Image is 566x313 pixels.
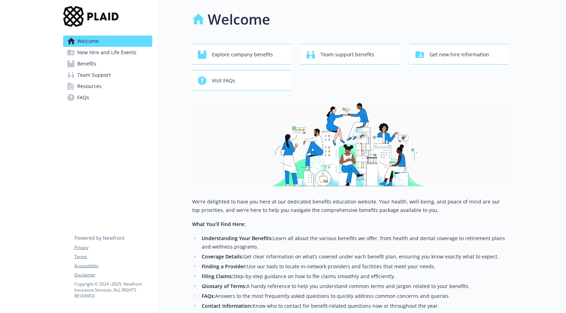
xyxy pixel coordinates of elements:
[202,235,273,242] strong: Understanding Your Benefits:
[63,92,152,103] a: FAQs
[192,70,291,90] button: Visit FAQs
[63,47,152,58] a: New Hire and Life Events
[202,273,233,280] strong: Filing Claims:
[74,272,152,278] a: Disclaimer
[63,36,152,47] a: Welcome
[77,58,96,69] span: Benefits
[63,81,152,92] a: Resources
[74,281,152,299] p: Copyright © 2024 - 2025 , Newfront Insurance Services, ALL RIGHTS RESERVED
[192,221,245,227] strong: What You’ll Find Here:
[74,253,152,260] a: Terms
[200,234,509,251] li: Learn all about the various benefits we offer, from health and dental coverage to retirement plan...
[200,302,509,310] li: Know who to contact for benefit-related questions now or throughout the year.
[200,292,509,300] li: Answers to the most frequently asked questions to quickly address common concerns and queries.
[200,252,509,261] li: Get clear information on what’s covered under each benefit plan, ensuring you know exactly what t...
[200,262,509,271] li: Use our tools to locate in-network providers and facilities that meet your needs.
[74,244,152,251] a: Privacy
[74,263,152,269] a: Accessibility
[200,282,509,290] li: A handy reference to help you understand common terms and jargon related to your benefits.
[202,302,252,309] strong: Contact Information:
[77,81,102,92] span: Resources
[430,48,489,61] span: Get new hire information
[77,36,99,47] span: Welcome
[202,263,247,270] strong: Finding a Provider:
[77,47,136,58] span: New Hire and Life Events
[321,48,374,61] span: Team support benefits
[410,44,509,64] button: Get new hire information
[212,74,235,87] span: Visit FAQs
[192,102,509,186] img: overview page banner
[77,92,89,103] span: FAQs
[63,58,152,69] a: Benefits
[192,44,291,64] button: Explore company benefits
[77,69,111,81] span: Team Support
[63,69,152,81] a: Team Support
[208,9,270,30] h1: Welcome
[212,48,273,61] span: Explore company benefits
[192,198,509,214] p: We're delighted to have you here at our dedicated benefits education website. Your health, well-b...
[202,293,215,299] strong: FAQs:
[202,253,243,260] strong: Coverage Details:
[301,44,400,64] button: Team support benefits
[200,272,509,281] li: Step-by-step guidance on how to file claims smoothly and efficiently.
[202,283,247,289] strong: Glossary of Terms:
